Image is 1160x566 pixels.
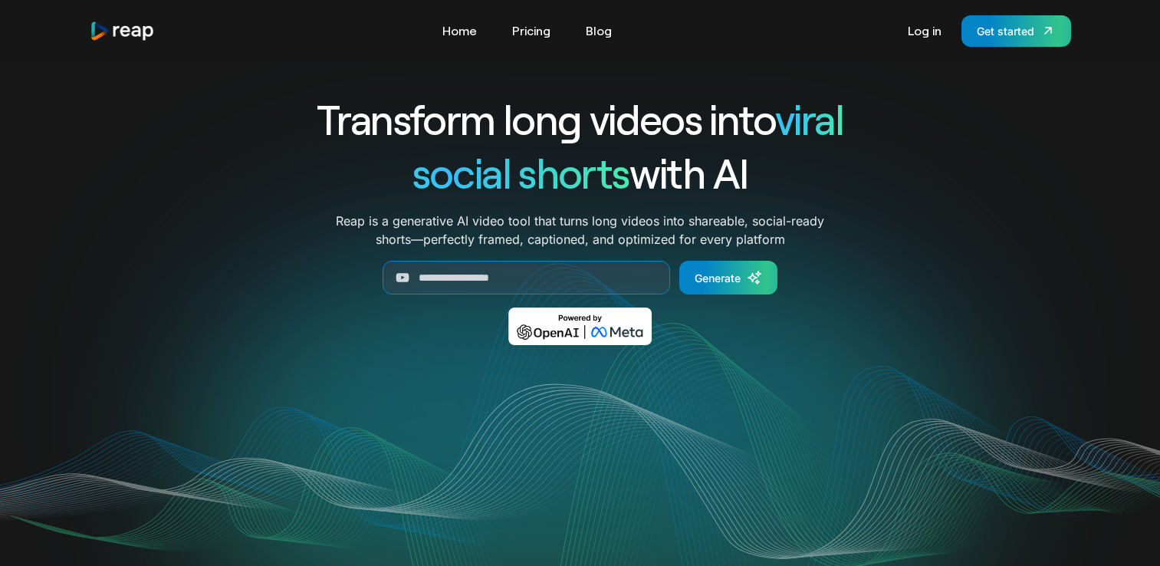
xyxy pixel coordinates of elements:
a: home [90,21,156,41]
a: Get started [961,15,1071,47]
h1: with AI [261,146,899,199]
a: Log in [900,18,949,43]
a: Home [435,18,485,43]
a: Generate [679,261,777,295]
a: Blog [578,18,619,43]
p: Reap is a generative AI video tool that turns long videos into shareable, social-ready shorts—per... [336,212,824,248]
div: Get started [977,23,1034,39]
img: Powered by OpenAI & Meta [508,308,652,345]
div: Generate [695,270,741,286]
a: Pricing [504,18,558,43]
h1: Transform long videos into [261,92,899,146]
form: Generate Form [261,261,899,295]
span: social shorts [412,147,629,197]
img: reap logo [90,21,156,41]
span: viral [775,94,843,143]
